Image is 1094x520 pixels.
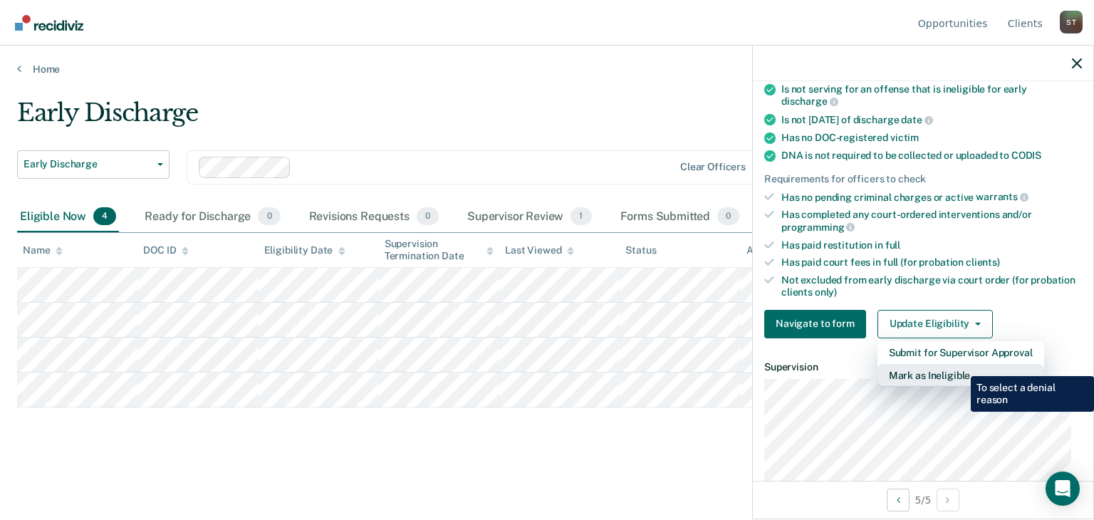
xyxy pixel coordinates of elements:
[764,361,1082,373] dt: Supervision
[877,364,1044,387] button: Mark as Ineligible
[680,161,746,173] div: Clear officers
[15,15,83,31] img: Recidiviz
[815,286,837,298] span: only)
[93,207,116,226] span: 4
[464,202,595,233] div: Supervisor Review
[781,222,855,233] span: programming
[142,202,283,233] div: Ready for Discharge
[781,239,1082,251] div: Has paid restitution in
[901,114,932,125] span: date
[17,202,119,233] div: Eligible Now
[966,256,1000,268] span: clients)
[625,244,656,256] div: Status
[1060,11,1083,33] button: Profile dropdown button
[571,207,591,226] span: 1
[23,244,63,256] div: Name
[1060,11,1083,33] div: S T
[17,98,838,139] div: Early Discharge
[781,113,1082,126] div: Is not [DATE] of discharge
[781,209,1082,233] div: Has completed any court-ordered interventions and/or
[618,202,743,233] div: Forms Submitted
[781,150,1082,162] div: DNA is not required to be collected or uploaded to
[1046,472,1080,506] div: Open Intercom Messenger
[781,132,1082,144] div: Has no DOC-registered
[753,481,1093,519] div: 5 / 5
[887,489,910,511] button: Previous Opportunity
[976,191,1028,202] span: warrants
[24,158,152,170] span: Early Discharge
[417,207,439,226] span: 0
[17,63,1077,76] a: Home
[890,132,919,143] span: victim
[385,238,494,262] div: Supervision Termination Date
[764,310,866,338] button: Navigate to form
[781,191,1082,204] div: Has no pending criminal charges or active
[1011,150,1041,161] span: CODIS
[781,256,1082,269] div: Has paid court fees in full (for probation
[877,310,993,338] button: Update Eligibility
[143,244,189,256] div: DOC ID
[877,341,1044,364] button: Submit for Supervisor Approval
[717,207,739,226] span: 0
[781,274,1082,298] div: Not excluded from early discharge via court order (for probation clients
[764,173,1082,185] div: Requirements for officers to check
[781,83,1082,108] div: Is not serving for an offense that is ineligible for early
[746,244,813,256] div: Assigned to
[937,489,959,511] button: Next Opportunity
[885,239,900,251] span: full
[505,244,574,256] div: Last Viewed
[877,341,1044,387] div: Dropdown Menu
[258,207,280,226] span: 0
[764,310,872,338] a: Navigate to form link
[781,95,838,107] span: discharge
[264,244,346,256] div: Eligibility Date
[306,202,442,233] div: Revisions Requests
